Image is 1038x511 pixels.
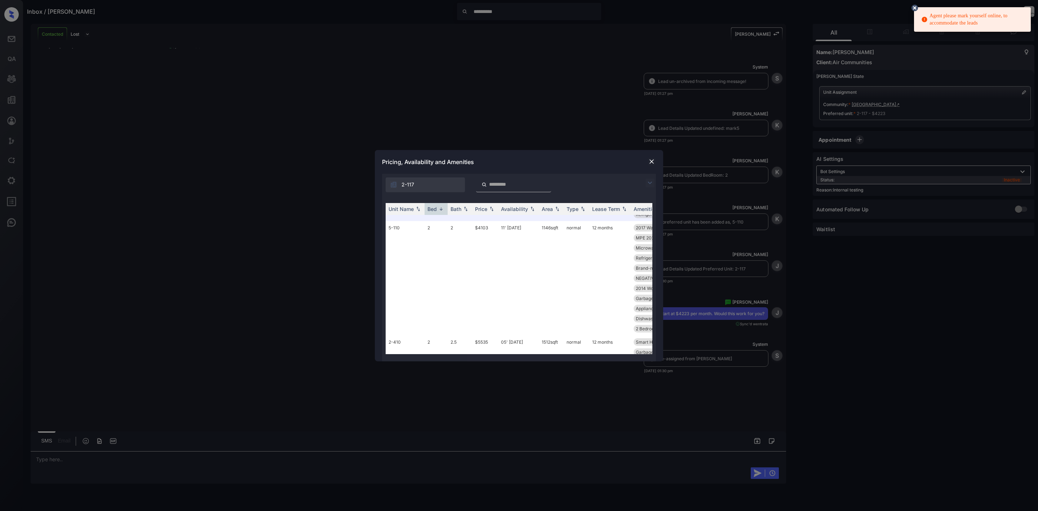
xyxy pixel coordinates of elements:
span: NEGATIVE Noise ... [636,276,674,281]
td: 2 [425,221,448,335]
div: Type [567,206,578,212]
span: Garbage disposa... [636,349,673,355]
span: 2017 Washer and... [636,225,674,230]
td: 2.5 [448,335,472,450]
img: sorting [529,206,536,211]
td: 2 [425,335,448,450]
td: 1512 sqft [539,335,564,450]
img: sorting [621,206,628,211]
img: close [648,158,655,165]
div: Area [542,206,553,212]
div: Price [475,206,487,212]
img: sorting [554,206,561,211]
span: Appliances Stai... [636,306,670,311]
img: icon-zuma [390,181,397,188]
td: 12 months [589,221,631,335]
td: normal [564,335,589,450]
img: icon-zuma [646,179,654,187]
div: Pricing, Availability and Amenities [375,150,663,174]
span: 2-117 [402,181,414,189]
span: 2 Bedroom K&B [636,326,668,331]
td: normal [564,221,589,335]
img: sorting [462,206,469,211]
td: 05' [DATE] [498,335,539,450]
span: MPE 2024 Pool F... [636,235,674,241]
div: Unit Name [389,206,414,212]
div: Amenities [634,206,658,212]
span: Garbage disposa... [636,296,673,301]
img: icon-zuma [482,181,487,188]
span: Smart Home Ther... [636,339,675,345]
td: 12 months [589,335,631,450]
div: Agent please mark yourself online, to accommodate the leads [921,9,1025,30]
span: Dishwasher [636,316,660,321]
span: 2014 Wood Floor... [636,286,673,291]
td: 5-110 [386,221,425,335]
img: sorting [414,206,422,211]
div: Bed [427,206,437,212]
td: 2-410 [386,335,425,450]
img: sorting [438,206,445,212]
td: $4103 [472,221,498,335]
img: sorting [488,206,495,211]
div: Lease Term [592,206,620,212]
td: 11' [DATE] [498,221,539,335]
div: Bath [451,206,461,212]
td: 2 [448,221,472,335]
td: $5535 [472,335,498,450]
span: Refrigerator Le... [636,255,670,261]
img: sorting [579,206,586,211]
span: Microwave [636,245,659,251]
td: 1146 sqft [539,221,564,335]
span: Brand-new Bathr... [636,265,674,271]
div: Availability [501,206,528,212]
